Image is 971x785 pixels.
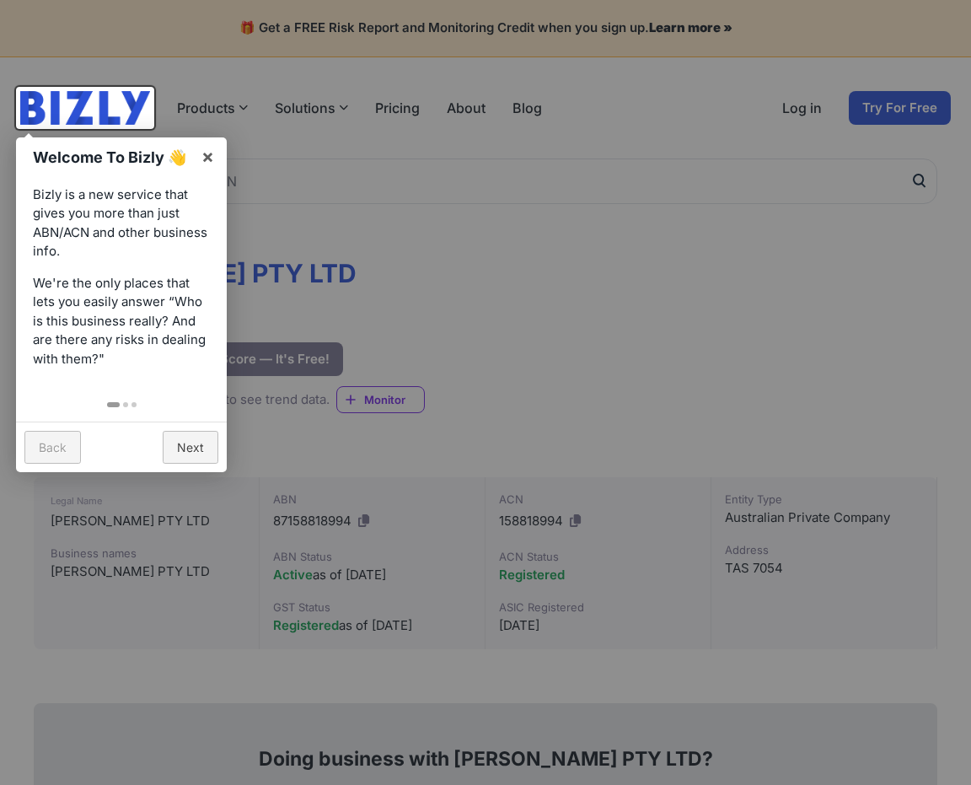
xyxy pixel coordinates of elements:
[33,146,192,169] h1: Welcome To Bizly 👋
[189,137,227,175] a: ×
[163,431,218,464] a: Next
[24,431,81,464] a: Back
[33,185,210,261] p: Bizly is a new service that gives you more than just ABN/ACN and other business info.
[33,274,210,369] p: We're the only places that lets you easily answer “Who is this business really? And are there any...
